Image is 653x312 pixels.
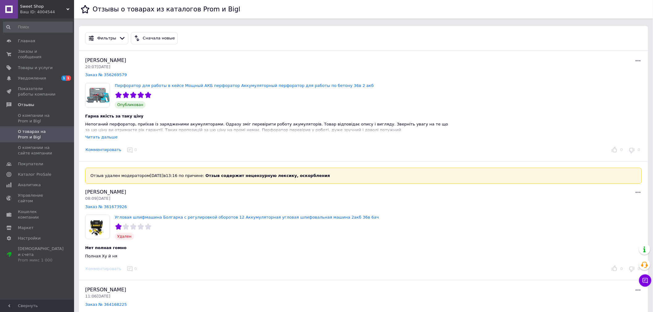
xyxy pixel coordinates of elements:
[18,49,57,60] span: Заказы и сообщения
[18,65,53,71] span: Товары и услуги
[18,193,57,204] span: Управление сайтом
[85,254,117,258] span: Полная Ху й ня
[3,22,73,33] input: Поиск
[18,209,57,220] span: Кошелек компании
[18,257,64,263] div: Prom микс 1 000
[115,101,146,109] span: Опубликован
[85,72,127,77] a: Заказ № 356269579
[85,189,126,195] span: [PERSON_NAME]
[18,129,57,140] span: О товарах на Prom и Bigl
[18,172,51,177] span: Каталог ProSale
[85,287,126,293] span: [PERSON_NAME]
[85,204,127,209] a: Заказ № 361673926
[85,196,110,201] span: 08:09[DATE]
[18,113,57,124] span: О компании на Prom и Bigl
[93,6,240,13] h1: Отзывы о товарах из каталогов Prom и Bigl
[131,32,178,44] button: Сначала новые
[18,145,57,156] span: О компании на сайте компании
[115,215,379,220] a: Угловая шлифмашина Болгарка с регулировкой оборотов 12 Аккумуляторная угловая шлифовальная машина...
[18,38,35,44] span: Главная
[18,102,34,108] span: Отзывы
[85,114,143,118] span: Гарна якість за таку ціну
[18,225,34,231] span: Маркет
[96,35,118,42] div: Фильтры
[85,64,110,69] span: 20:07[DATE]
[115,233,134,240] span: Удален
[639,274,651,287] button: Чат с покупателем
[20,4,66,9] span: Sweet Shop
[18,236,40,241] span: Настройки
[85,215,110,239] img: Угловая шлифмашина Болгарка с регулировкой оборотов 12 Аккумуляторная угловая шлифовальная машина...
[85,168,642,184] div: Отзыв удален модератором [DATE] в 13:16 по причине:
[206,173,330,178] span: Отзыв содержит нецензурную лексику, оскорбления
[85,83,110,107] img: Перфоратор для работы в кейсе Мощный АКБ перфоратор Аккумуляторный перфоратор для работы по бетон...
[18,246,64,263] span: [DEMOGRAPHIC_DATA] и счета
[85,147,122,153] button: Комментировать
[61,76,66,81] span: 1
[85,135,118,139] div: Читать дальше
[66,76,71,81] span: 1
[18,86,57,97] span: Показатели работы компании
[18,182,41,188] span: Аналитика
[18,76,46,81] span: Уведомления
[20,9,74,15] div: Ваш ID: 4004544
[85,245,127,250] span: Нет полная гомно
[115,83,374,88] a: Перфоратор для работы в кейсе Мощный АКБ перфоратор Аккумуляторный перфоратор для работы по бетон...
[85,302,127,307] a: Заказ № 364168225
[142,35,176,42] div: Сначала новые
[85,122,448,132] span: Непоганий перфоратор, приїхав із зарядженими акумуляторами. Одразу зміг перевірити роботу акумуля...
[18,161,43,167] span: Покупатели
[85,57,126,63] span: [PERSON_NAME]
[85,294,110,298] span: 11:06[DATE]
[85,32,128,44] button: Фильтры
